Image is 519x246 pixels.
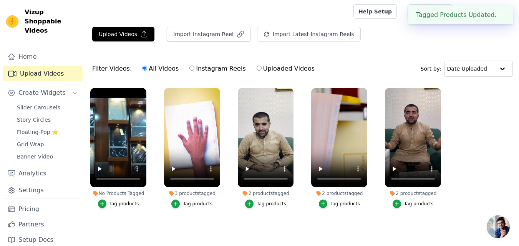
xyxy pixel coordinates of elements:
[17,104,60,111] span: Slider Carousels
[6,15,18,28] img: Vizup
[167,27,251,41] button: Import Instagram Reel
[3,201,83,217] a: Pricing
[3,217,83,232] a: Partners
[189,64,246,74] label: Instagram Reels
[3,166,83,181] a: Analytics
[458,5,513,18] button: G Ghani & Sons
[238,190,294,196] div: 2 products tagged
[257,201,286,207] div: Tag products
[142,64,179,74] label: All Videos
[12,127,83,137] a: Floating-Pop ⭐
[189,66,194,71] input: Instagram Reels
[17,116,51,124] span: Story Circles
[12,139,83,150] a: Grid Wrap
[421,61,513,77] div: Sort by:
[408,4,452,19] a: Book Demo
[257,27,361,41] button: Import Latest Instagram Reels
[471,5,513,18] p: Ghani & Sons
[90,190,146,196] div: No Products Tagged
[487,215,510,238] a: Open chat
[245,200,286,208] button: Tag products
[92,27,154,41] button: Upload Videos
[183,201,212,207] div: Tag products
[330,201,360,207] div: Tag products
[12,114,83,125] a: Story Circles
[3,49,83,64] a: Home
[109,201,139,207] div: Tag products
[3,66,83,81] a: Upload Videos
[171,200,212,208] button: Tag products
[18,88,66,97] span: Create Widgets
[25,8,80,35] span: Vizup Shoppable Videos
[408,6,513,24] div: Tagged Products Updated.
[311,190,367,196] div: 2 products tagged
[256,64,315,74] label: Uploaded Videos
[3,183,83,198] a: Settings
[12,151,83,162] a: Banner Video
[142,66,147,71] input: All Videos
[497,10,506,20] button: Close
[92,60,319,78] div: Filter Videos:
[385,190,441,196] div: 2 products tagged
[319,200,360,208] button: Tag products
[3,85,83,101] button: Create Widgets
[17,128,58,136] span: Floating-Pop ⭐
[17,153,53,160] span: Banner Video
[257,66,262,71] input: Uploaded Videos
[98,200,139,208] button: Tag products
[393,200,434,208] button: Tag products
[404,201,434,207] div: Tag products
[17,140,44,148] span: Grid Wrap
[12,102,83,113] a: Slider Carousels
[164,190,220,196] div: 3 products tagged
[353,4,397,19] a: Help Setup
